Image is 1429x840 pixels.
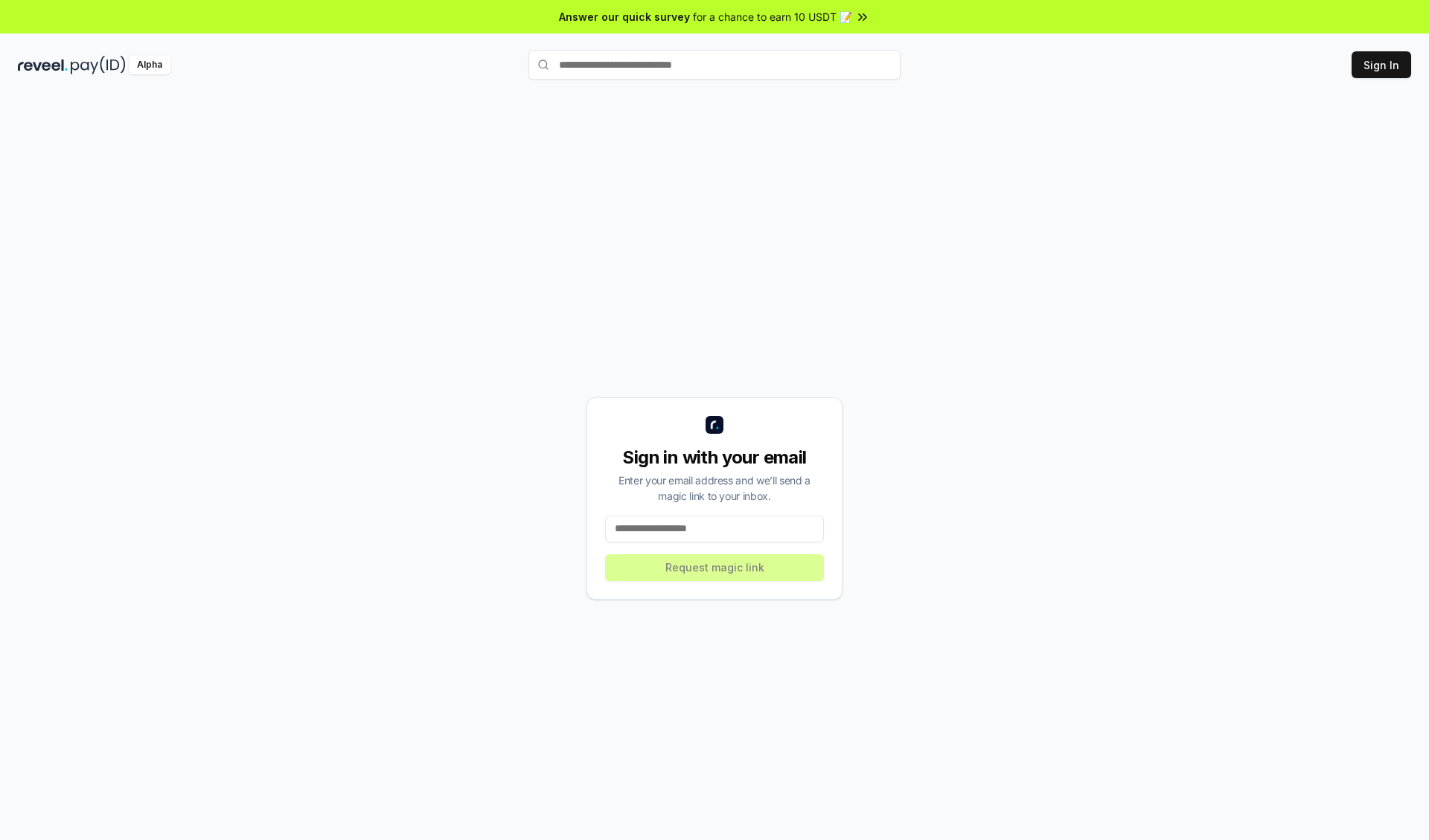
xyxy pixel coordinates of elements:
span: for a chance to earn 10 USDT 📝 [693,9,852,25]
button: Sign In [1352,51,1411,78]
img: reveel_dark [18,56,68,74]
div: Enter your email address and we’ll send a magic link to your inbox. [605,472,824,504]
img: pay_id [71,56,126,74]
span: Answer our quick survey [559,9,690,25]
div: Alpha [129,56,170,74]
div: Sign in with your email [605,446,824,469]
img: logo_small [706,416,723,434]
